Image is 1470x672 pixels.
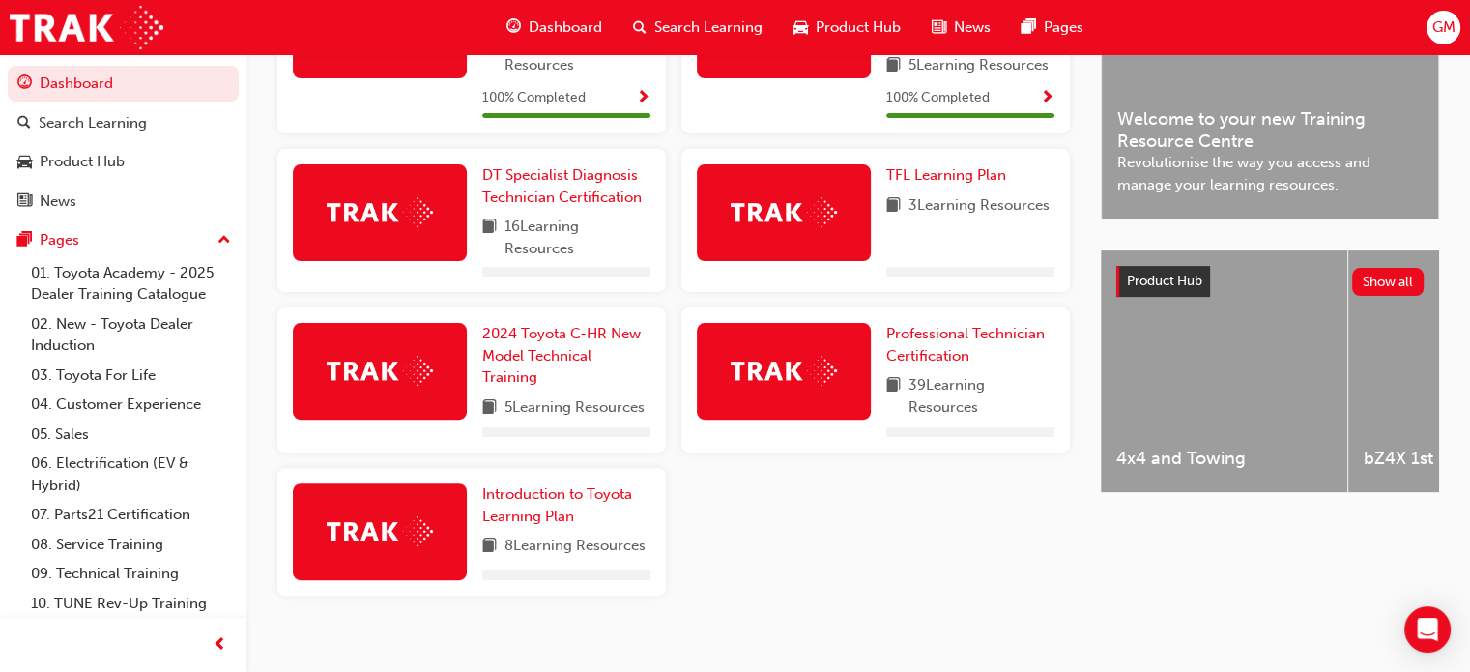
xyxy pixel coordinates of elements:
[908,374,1054,418] span: 39 Learning Resources
[1404,606,1451,653] div: Open Intercom Messenger
[504,396,645,421] span: 5 Learning Resources
[23,361,239,391] a: 03. Toyota For Life
[886,54,901,78] span: book-icon
[213,633,227,657] span: prev-icon
[529,16,602,39] span: Dashboard
[1352,268,1425,296] button: Show all
[886,87,990,109] span: 100 % Completed
[40,151,125,173] div: Product Hub
[327,197,433,227] img: Trak
[482,396,497,421] span: book-icon
[17,154,32,171] span: car-icon
[23,309,239,361] a: 02. New - Toyota Dealer Induction
[8,66,239,102] a: Dashboard
[8,222,239,258] button: Pages
[1040,90,1054,107] span: Show Progress
[8,62,239,222] button: DashboardSearch LearningProduct HubNews
[618,8,778,47] a: search-iconSearch Learning
[482,485,632,525] span: Introduction to Toyota Learning Plan
[8,144,239,180] a: Product Hub
[908,54,1049,78] span: 5 Learning Resources
[17,75,32,93] span: guage-icon
[1117,152,1423,195] span: Revolutionise the way you access and manage your learning resources.
[1040,86,1054,110] button: Show Progress
[327,356,433,386] img: Trak
[1116,448,1332,470] span: 4x4 and Towing
[23,589,239,619] a: 10. TUNE Rev-Up Training
[916,8,1006,47] a: news-iconNews
[636,90,650,107] span: Show Progress
[482,325,641,386] span: 2024 Toyota C-HR New Model Technical Training
[1044,16,1083,39] span: Pages
[23,390,239,420] a: 04. Customer Experience
[17,193,32,211] span: news-icon
[633,15,647,40] span: search-icon
[793,15,808,40] span: car-icon
[482,535,497,559] span: book-icon
[886,194,901,219] span: book-icon
[886,166,1006,184] span: TFL Learning Plan
[327,516,433,546] img: Trak
[482,166,642,206] span: DT Specialist Diagnosis Technician Certification
[816,16,901,39] span: Product Hub
[17,232,32,249] span: pages-icon
[636,86,650,110] button: Show Progress
[504,535,646,559] span: 8 Learning Resources
[482,216,497,259] span: book-icon
[886,325,1045,365] span: Professional Technician Certification
[504,216,650,259] span: 16 Learning Resources
[1117,108,1423,152] span: Welcome to your new Training Resource Centre
[1127,273,1202,289] span: Product Hub
[40,229,79,251] div: Pages
[17,115,31,132] span: search-icon
[23,530,239,560] a: 08. Service Training
[23,449,239,500] a: 06. Electrification (EV & Hybrid)
[23,258,239,309] a: 01. Toyota Academy - 2025 Dealer Training Catalogue
[491,8,618,47] a: guage-iconDashboard
[1101,250,1347,492] a: 4x4 and Towing
[39,112,147,134] div: Search Learning
[886,164,1014,187] a: TFL Learning Plan
[8,105,239,141] a: Search Learning
[1022,15,1036,40] span: pages-icon
[482,164,650,208] a: DT Specialist Diagnosis Technician Certification
[654,16,763,39] span: Search Learning
[886,374,901,418] span: book-icon
[482,483,650,527] a: Introduction to Toyota Learning Plan
[1431,16,1455,39] span: GM
[1116,266,1424,297] a: Product HubShow all
[23,420,239,450] a: 05. Sales
[40,190,76,213] div: News
[1427,11,1460,44] button: GM
[10,6,163,49] img: Trak
[482,87,586,109] span: 100 % Completed
[886,323,1054,366] a: Professional Technician Certification
[1006,8,1099,47] a: pages-iconPages
[778,8,916,47] a: car-iconProduct Hub
[217,228,231,253] span: up-icon
[482,323,650,389] a: 2024 Toyota C-HR New Model Technical Training
[932,15,946,40] span: news-icon
[506,15,521,40] span: guage-icon
[731,197,837,227] img: Trak
[954,16,991,39] span: News
[23,500,239,530] a: 07. Parts21 Certification
[908,194,1050,219] span: 3 Learning Resources
[731,356,837,386] img: Trak
[23,559,239,589] a: 09. Technical Training
[8,184,239,219] a: News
